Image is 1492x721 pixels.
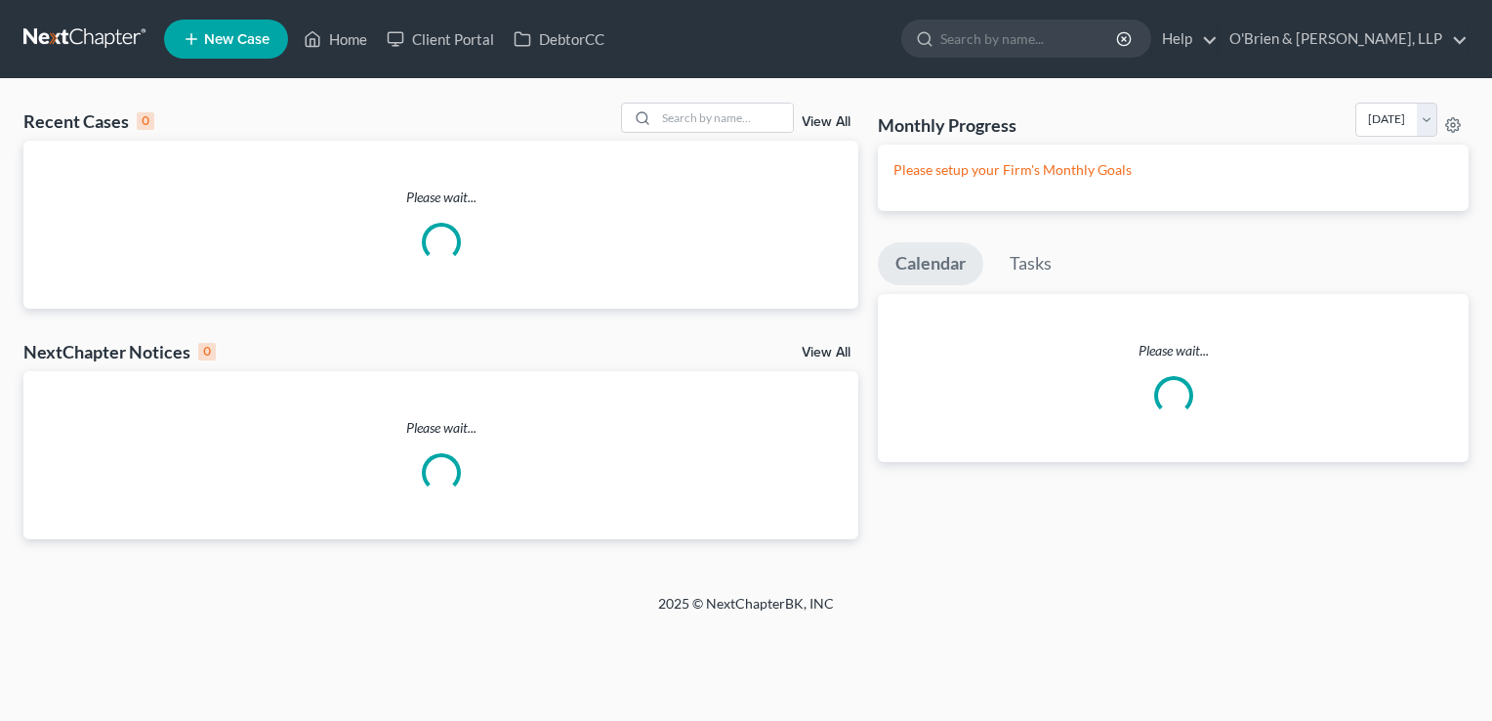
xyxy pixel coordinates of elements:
[198,343,216,360] div: 0
[893,160,1453,180] p: Please setup your Firm's Monthly Goals
[23,340,216,363] div: NextChapter Notices
[137,112,154,130] div: 0
[204,32,269,47] span: New Case
[802,115,850,129] a: View All
[940,21,1119,57] input: Search by name...
[504,21,614,57] a: DebtorCC
[377,21,504,57] a: Client Portal
[1220,21,1468,57] a: O'Brien & [PERSON_NAME], LLP
[878,242,983,285] a: Calendar
[23,418,858,438] p: Please wait...
[23,188,858,207] p: Please wait...
[878,113,1016,137] h3: Monthly Progress
[1152,21,1218,57] a: Help
[23,109,154,133] div: Recent Cases
[802,346,850,360] a: View All
[189,594,1303,629] div: 2025 © NextChapterBK, INC
[656,104,793,132] input: Search by name...
[878,341,1469,360] p: Please wait...
[294,21,377,57] a: Home
[992,242,1069,285] a: Tasks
